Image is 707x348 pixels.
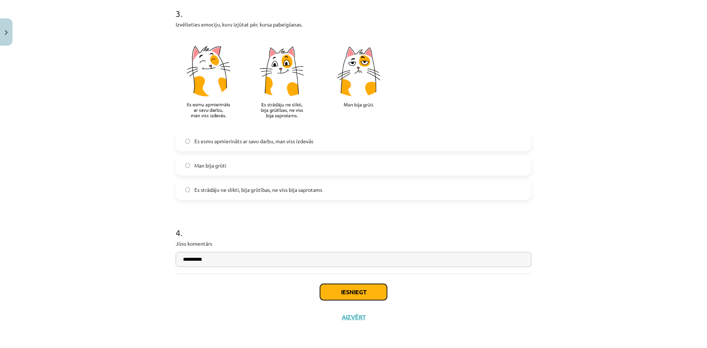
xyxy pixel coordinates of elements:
[185,163,190,168] input: Man bija grūti
[185,187,190,192] input: Es strādāju ne slikti, bija grūtības, ne viss bija saprotams
[194,137,313,145] span: Es esmu apmierināts ar savu darbu, man viss izdevās
[320,284,387,300] button: Iesniegt
[340,313,367,321] button: Aizvērt
[194,162,226,169] span: Man bija grūti
[176,21,531,28] p: Izvēlieties emociju, kuru izjūtat pēc kursa pabeigšanas.
[5,30,8,35] img: icon-close-lesson-0947bae3869378f0d4975bcd49f059093ad1ed9edebbc8119c70593378902aed.svg
[185,139,190,144] input: Es esmu apmierināts ar savu darbu, man viss izdevās
[176,215,531,238] h1: 4 .
[194,186,322,194] span: Es strādāju ne slikti, bija grūtības, ne viss bija saprotams
[176,240,531,247] p: Jūsu komentārs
